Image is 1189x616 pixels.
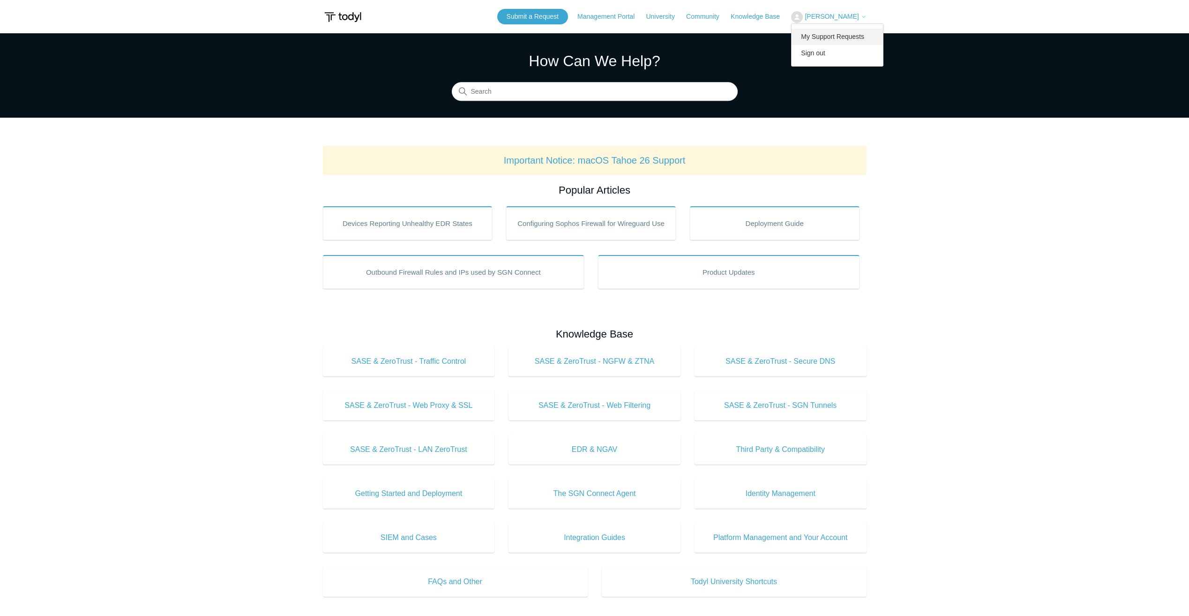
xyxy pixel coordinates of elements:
[337,444,481,455] span: SASE & ZeroTrust - LAN ZeroTrust
[504,155,686,165] a: Important Notice: macOS Tahoe 26 Support
[452,50,738,72] h1: How Can We Help?
[337,400,481,411] span: SASE & ZeroTrust - Web Proxy & SSL
[323,523,495,553] a: SIEM and Cases
[602,567,867,597] a: Todyl University Shortcuts
[523,488,666,499] span: The SGN Connect Agent
[695,523,867,553] a: Platform Management and Your Account
[695,435,867,465] a: Third Party & Compatibility
[323,326,867,342] h2: Knowledge Base
[805,13,859,20] span: [PERSON_NAME]
[690,206,860,240] a: Deployment Guide
[337,576,574,587] span: FAQs and Other
[509,391,680,421] a: SASE & ZeroTrust - Web Filtering
[323,567,588,597] a: FAQs and Other
[509,435,680,465] a: EDR & NGAV
[506,206,676,240] a: Configuring Sophos Firewall for Wireguard Use
[695,479,867,509] a: Identity Management
[523,400,666,411] span: SASE & ZeroTrust - Web Filtering
[523,356,666,367] span: SASE & ZeroTrust - NGFW & ZTNA
[323,255,584,289] a: Outbound Firewall Rules and IPs used by SGN Connect
[646,12,684,22] a: University
[452,83,738,101] input: Search
[616,576,852,587] span: Todyl University Shortcuts
[323,391,495,421] a: SASE & ZeroTrust - Web Proxy & SSL
[731,12,789,22] a: Knowledge Base
[577,12,644,22] a: Management Portal
[792,45,883,61] a: Sign out
[791,11,866,23] button: [PERSON_NAME]
[497,9,568,24] a: Submit a Request
[323,346,495,376] a: SASE & ZeroTrust - Traffic Control
[337,532,481,543] span: SIEM and Cases
[695,346,867,376] a: SASE & ZeroTrust - Secure DNS
[509,346,680,376] a: SASE & ZeroTrust - NGFW & ZTNA
[323,435,495,465] a: SASE & ZeroTrust - LAN ZeroTrust
[523,532,666,543] span: Integration Guides
[509,479,680,509] a: The SGN Connect Agent
[709,400,852,411] span: SASE & ZeroTrust - SGN Tunnels
[323,206,493,240] a: Devices Reporting Unhealthy EDR States
[337,488,481,499] span: Getting Started and Deployment
[709,532,852,543] span: Platform Management and Your Account
[686,12,729,22] a: Community
[323,8,363,26] img: Todyl Support Center Help Center home page
[709,356,852,367] span: SASE & ZeroTrust - Secure DNS
[323,182,867,198] h2: Popular Articles
[509,523,680,553] a: Integration Guides
[695,391,867,421] a: SASE & ZeroTrust - SGN Tunnels
[709,488,852,499] span: Identity Management
[792,29,883,45] a: My Support Requests
[323,479,495,509] a: Getting Started and Deployment
[523,444,666,455] span: EDR & NGAV
[709,444,852,455] span: Third Party & Compatibility
[337,356,481,367] span: SASE & ZeroTrust - Traffic Control
[598,255,860,289] a: Product Updates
